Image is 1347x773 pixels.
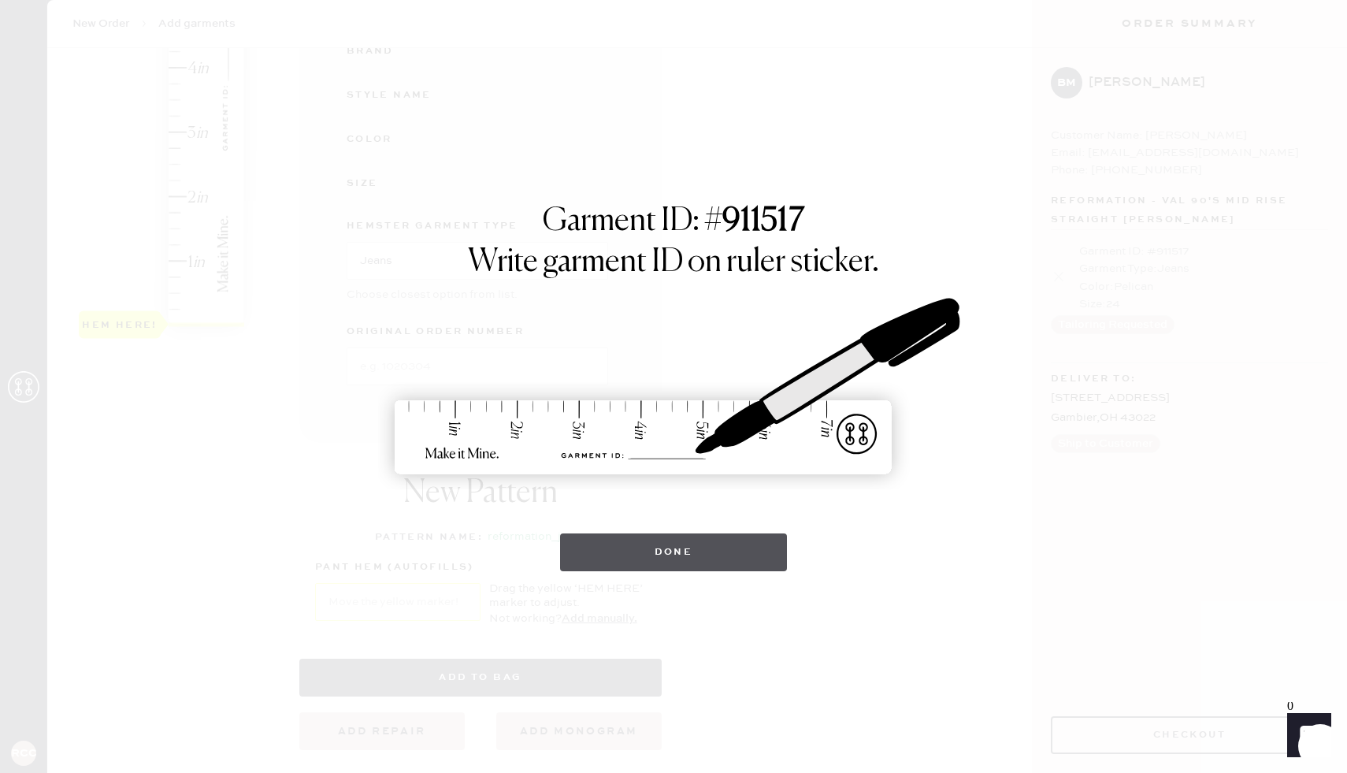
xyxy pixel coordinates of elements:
strong: 911517 [722,206,804,237]
img: ruler-sticker-sharpie.svg [378,258,969,518]
h1: Garment ID: # [543,203,804,243]
button: Done [560,533,788,571]
iframe: Front Chat [1272,702,1340,770]
h1: Write garment ID on ruler sticker. [468,243,879,281]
